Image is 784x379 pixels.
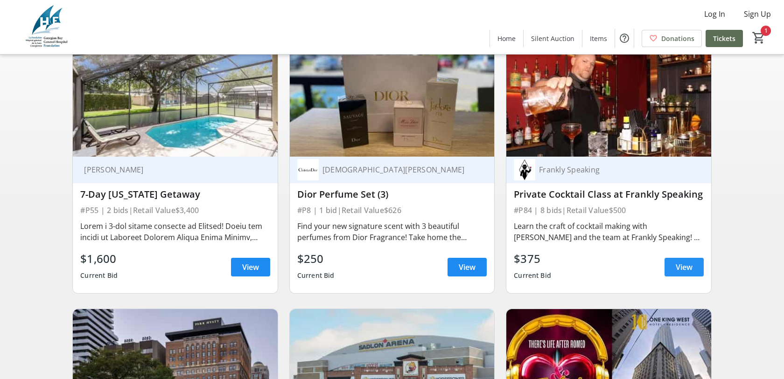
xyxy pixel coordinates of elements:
span: Tickets [713,34,735,43]
a: View [665,258,704,276]
span: View [676,262,693,273]
span: View [459,262,476,273]
div: #P84 | 8 bids | Retail Value $500 [514,204,703,217]
div: 7-Day [US_STATE] Getaway [80,189,270,200]
div: [PERSON_NAME] [80,165,259,174]
div: #P55 | 2 bids | Retail Value $3,400 [80,204,270,217]
span: Sign Up [744,8,771,20]
a: View [448,258,487,276]
div: Current Bid [80,267,118,284]
button: Sign Up [736,7,778,21]
button: Cart [750,29,767,46]
img: Christian Dior [297,159,319,180]
img: Georgian Bay General Hospital Foundation's Logo [6,4,89,50]
a: Home [490,30,523,47]
a: Donations [642,30,702,47]
img: Dior Perfume Set (3) [290,41,494,157]
a: Items [582,30,615,47]
div: Dior Perfume Set (3) [297,189,487,200]
img: Frankly Speaking [514,159,535,180]
span: Log In [704,8,725,20]
button: Help [615,29,634,48]
a: Tickets [706,30,743,47]
img: 7-Day Florida Getaway [73,41,277,157]
button: Log In [697,7,733,21]
div: [DEMOGRAPHIC_DATA][PERSON_NAME] [319,165,476,174]
div: Current Bid [297,267,335,284]
div: Learn the craft of cocktail making with [PERSON_NAME] and the team at Frankly Speaking! A private... [514,221,703,243]
span: Donations [661,34,694,43]
div: $375 [514,250,551,267]
div: Find your new signature scent with 3 beautiful perfumes from Dior Fragrance! Take home the '[PERS... [297,221,487,243]
div: $250 [297,250,335,267]
span: Home [497,34,516,43]
span: Silent Auction [531,34,574,43]
span: View [242,262,259,273]
div: Private Cocktail Class at Frankly Speaking [514,189,703,200]
div: Current Bid [514,267,551,284]
a: View [231,258,270,276]
img: Private Cocktail Class at Frankly Speaking [506,41,711,157]
div: Lorem i 3-dol sitame consecte ad Elitsed! Doeiu tem incidi ut Laboreet Dolorem Aliqua Enima Minim... [80,221,270,243]
span: Items [590,34,607,43]
div: $1,600 [80,250,118,267]
div: Frankly Speaking [535,165,692,174]
a: Silent Auction [524,30,582,47]
div: #P8 | 1 bid | Retail Value $626 [297,204,487,217]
